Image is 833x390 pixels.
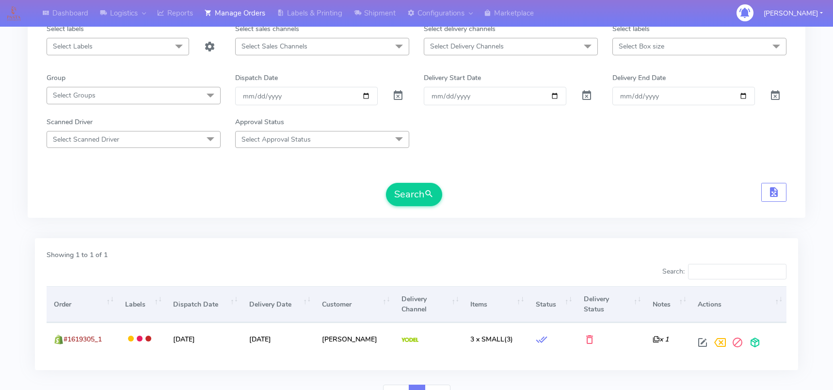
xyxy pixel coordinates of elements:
[54,335,64,344] img: shopify.png
[53,135,119,144] span: Select Scanned Driver
[463,286,528,323] th: Items: activate to sort column ascending
[242,323,315,355] td: [DATE]
[386,183,442,206] button: Search
[53,42,93,51] span: Select Labels
[235,117,284,127] label: Approval Status
[470,335,504,344] span: 3 x SMALL
[688,264,786,279] input: Search:
[47,286,118,323] th: Order: activate to sort column ascending
[424,24,496,34] label: Select delivery channels
[242,286,315,323] th: Delivery Date: activate to sort column ascending
[315,286,394,323] th: Customer: activate to sort column ascending
[47,117,93,127] label: Scanned Driver
[235,24,299,34] label: Select sales channels
[47,73,65,83] label: Group
[612,24,650,34] label: Select labels
[64,335,102,344] span: #1619305_1
[166,323,242,355] td: [DATE]
[645,286,690,323] th: Notes: activate to sort column ascending
[470,335,513,344] span: (3)
[424,73,481,83] label: Delivery Start Date
[241,42,307,51] span: Select Sales Channels
[166,286,242,323] th: Dispatch Date: activate to sort column ascending
[241,135,311,144] span: Select Approval Status
[315,323,394,355] td: [PERSON_NAME]
[53,91,96,100] span: Select Groups
[235,73,278,83] label: Dispatch Date
[430,42,504,51] span: Select Delivery Channels
[619,42,664,51] span: Select Box size
[690,286,786,323] th: Actions: activate to sort column ascending
[118,286,166,323] th: Labels: activate to sort column ascending
[47,24,84,34] label: Select labels
[401,338,418,342] img: Yodel
[528,286,576,323] th: Status: activate to sort column ascending
[576,286,645,323] th: Delivery Status: activate to sort column ascending
[756,3,830,23] button: [PERSON_NAME]
[394,286,463,323] th: Delivery Channel: activate to sort column ascending
[47,250,108,260] label: Showing 1 to 1 of 1
[662,264,786,279] label: Search:
[653,335,669,344] i: x 1
[612,73,666,83] label: Delivery End Date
